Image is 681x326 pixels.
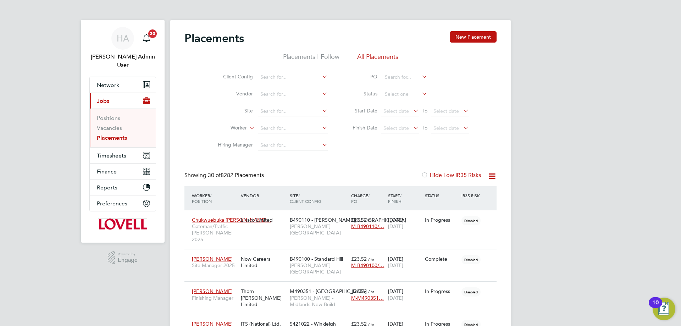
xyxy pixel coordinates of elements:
span: M490351 - [GEOGRAPHIC_DATA] [290,288,367,294]
span: M-B490100/… [351,262,384,269]
div: In Progress [425,217,458,223]
span: B490110 - [PERSON_NAME][GEOGRAPHIC_DATA] [290,217,406,223]
label: Worker [206,125,247,132]
span: 20 [148,29,157,38]
nav: Main navigation [81,20,165,243]
a: Powered byEngage [108,251,138,265]
span: / hr [368,256,374,262]
span: Site Manager 2025 [192,262,237,269]
div: [DATE] [386,284,423,304]
span: Select date [383,108,409,114]
label: Vendor [212,90,253,97]
div: Charge [349,189,386,208]
label: Site [212,107,253,114]
input: Search for... [258,123,328,133]
label: Hide Low IR35 Risks [421,172,481,179]
label: Start Date [345,107,377,114]
a: Chukwuebuka [PERSON_NAME]…Gateman/Traffic [PERSON_NAME] 2025Linsco LimitedB490110 - [PERSON_NAME]... [190,213,497,219]
a: Positions [97,115,120,121]
div: Status [423,189,460,202]
button: Network [90,77,156,93]
span: 30 of [208,172,221,179]
span: [PERSON_NAME] - [GEOGRAPHIC_DATA] [290,223,348,236]
div: Showing [184,172,265,179]
span: [DATE] [388,223,403,230]
span: Finishing Manager [192,295,237,301]
label: Hiring Manager [212,142,253,148]
button: Finance [90,164,156,179]
button: Preferences [90,195,156,211]
a: [PERSON_NAME]Site Manager 2025Now Careers LimitedB490100 - Standard Hill[PERSON_NAME] - [GEOGRAPH... [190,252,497,258]
input: Search for... [258,140,328,150]
a: [PERSON_NAME]Gateman/Traffic [PERSON_NAME] 2025ITS (National) Ltd.S421022 - Winkleigh[PERSON_NAME... [190,317,497,323]
div: Now Careers Limited [239,252,288,272]
label: Client Config [212,73,253,80]
div: In Progress [425,288,458,294]
span: Gateman/Traffic [PERSON_NAME] 2025 [192,223,237,243]
span: HA [117,34,129,43]
span: Select date [383,125,409,131]
span: [DATE] [388,295,403,301]
div: Start [386,189,423,208]
span: 8282 Placements [208,172,264,179]
label: Status [345,90,377,97]
span: Engage [118,257,138,263]
span: / Position [192,193,212,204]
span: [PERSON_NAME] [192,288,233,294]
a: Go to home page [89,219,156,230]
span: / hr [368,217,374,223]
button: Timesheets [90,148,156,163]
div: Vendor [239,189,288,202]
span: Jobs [97,98,109,104]
div: IR35 Risk [460,189,484,202]
div: 10 [652,303,659,312]
span: Disabled [461,255,481,264]
div: [DATE] [386,252,423,272]
span: Select date [433,108,459,114]
span: Finance [97,168,117,175]
span: Timesheets [97,152,126,159]
span: [PERSON_NAME] [192,256,233,262]
span: To [420,123,430,132]
input: Search for... [258,89,328,99]
button: Open Resource Center, 10 new notifications [653,298,675,320]
span: [PERSON_NAME] - Midlands New Build [290,295,348,308]
input: Select one [382,89,427,99]
span: £23.52 [351,256,367,262]
span: / Client Config [290,193,321,204]
label: Finish Date [345,125,377,131]
button: Reports [90,179,156,195]
span: Network [97,82,119,88]
input: Search for... [382,72,427,82]
span: Powered by [118,251,138,257]
span: / PO [351,193,370,204]
span: £23.52 [351,288,367,294]
span: Chukwuebuka [PERSON_NAME]… [192,217,271,223]
span: M-B490110/… [351,223,384,230]
span: Preferences [97,200,127,207]
span: Reports [97,184,117,191]
span: To [420,106,430,115]
div: [DATE] [386,213,423,233]
div: Jobs [90,109,156,147]
div: Thorn [PERSON_NAME] Limited [239,284,288,311]
span: Disabled [461,216,481,225]
label: PO [345,73,377,80]
span: Select date [433,125,459,131]
div: Linsco Limited [239,213,288,227]
div: Worker [190,189,239,208]
span: / hr [368,289,374,294]
input: Search for... [258,72,328,82]
button: Jobs [90,93,156,109]
a: HA[PERSON_NAME] Admin User [89,27,156,70]
a: Vacancies [97,125,122,131]
span: [DATE] [388,262,403,269]
span: [PERSON_NAME] - [GEOGRAPHIC_DATA] [290,262,348,275]
span: Hays Admin User [89,53,156,70]
span: M-M490351… [351,295,384,301]
img: lovell-logo-retina.png [98,219,147,230]
li: All Placements [357,53,398,65]
div: Complete [425,256,458,262]
a: [PERSON_NAME]Finishing ManagerThorn [PERSON_NAME] LimitedM490351 - [GEOGRAPHIC_DATA][PERSON_NAME]... [190,284,497,290]
a: Placements [97,134,127,141]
